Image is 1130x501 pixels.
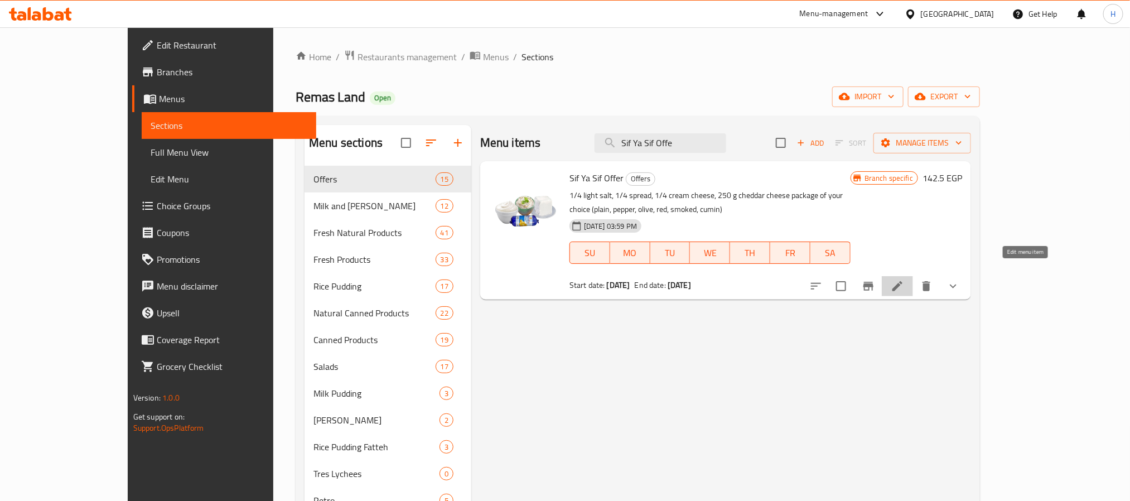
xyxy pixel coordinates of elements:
[626,172,655,185] span: Offers
[313,413,440,427] div: Remas Nawawy
[655,245,686,261] span: TU
[860,173,917,184] span: Branch specific
[436,253,453,266] div: items
[132,59,316,85] a: Branches
[436,174,453,185] span: 15
[841,90,895,104] span: import
[730,242,770,264] button: TH
[694,245,726,261] span: WE
[873,133,971,153] button: Manage items
[810,242,851,264] button: SA
[436,362,453,372] span: 17
[908,86,980,107] button: export
[157,253,307,266] span: Promotions
[607,278,630,292] b: [DATE]
[440,388,453,399] span: 3
[815,245,846,261] span: SA
[513,50,517,64] li: /
[690,242,730,264] button: WE
[157,333,307,346] span: Coverage Report
[436,280,453,293] div: items
[157,199,307,213] span: Choice Groups
[157,65,307,79] span: Branches
[436,228,453,238] span: 41
[923,170,962,186] h6: 142.5 EGP
[769,131,793,155] span: Select section
[569,189,851,216] p: 1/4 light salt, 1/4 spread, 1/4 cream cheese, 250 g cheddar cheese package of your choice (plain,...
[436,308,453,319] span: 22
[296,84,365,109] span: Remas Land
[735,245,766,261] span: TH
[793,134,828,152] span: Add item
[313,199,435,213] div: Milk and Rayeb
[309,134,383,151] h2: Menu sections
[615,245,646,261] span: MO
[569,242,610,264] button: SU
[142,112,316,139] a: Sections
[913,273,940,300] button: delete
[483,50,509,64] span: Menus
[668,278,691,292] b: [DATE]
[305,407,471,433] div: [PERSON_NAME]2
[313,226,435,239] span: Fresh Natural Products
[305,166,471,192] div: Offers15
[569,278,605,292] span: Start date:
[132,246,316,273] a: Promotions
[436,333,453,346] div: items
[418,129,445,156] span: Sort sections
[436,281,453,292] span: 17
[305,380,471,407] div: Milk Pudding3
[151,146,307,159] span: Full Menu View
[157,226,307,239] span: Coupons
[162,391,180,405] span: 1.0.0
[800,7,868,21] div: Menu-management
[947,280,960,293] svg: Show Choices
[305,192,471,219] div: Milk and [PERSON_NAME]12
[1110,8,1115,20] span: H
[305,273,471,300] div: Rice Pudding17
[132,192,316,219] a: Choice Groups
[832,86,904,107] button: import
[436,172,453,186] div: items
[313,280,435,293] span: Rice Pudding
[151,172,307,186] span: Edit Menu
[305,460,471,487] div: Tres Lychees0
[305,219,471,246] div: Fresh Natural Products41
[313,440,440,454] div: Rice Pudding Fatteh
[440,415,453,426] span: 2
[921,8,994,20] div: [GEOGRAPHIC_DATA]
[440,442,453,452] span: 3
[313,333,435,346] span: Canned Products
[650,242,690,264] button: TU
[132,219,316,246] a: Coupons
[626,172,655,186] div: Offers
[336,50,340,64] li: /
[574,245,606,261] span: SU
[132,353,316,380] a: Grocery Checklist
[305,246,471,273] div: Fresh Products33
[440,440,453,454] div: items
[480,134,541,151] h2: Menu items
[142,139,316,166] a: Full Menu View
[313,387,440,400] span: Milk Pudding
[521,50,553,64] span: Sections
[445,129,471,156] button: Add section
[132,32,316,59] a: Edit Restaurant
[436,201,453,211] span: 12
[436,335,453,345] span: 19
[775,245,806,261] span: FR
[635,278,666,292] span: End date:
[133,410,185,424] span: Get support on:
[569,170,624,186] span: Sif Ya Sif Offer
[157,360,307,373] span: Grocery Checklist
[795,137,825,150] span: Add
[440,387,453,400] div: items
[470,50,509,64] a: Menus
[313,467,440,480] div: Tres Lychees
[461,50,465,64] li: /
[828,134,873,152] span: Select section first
[305,300,471,326] div: Natural Canned Products22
